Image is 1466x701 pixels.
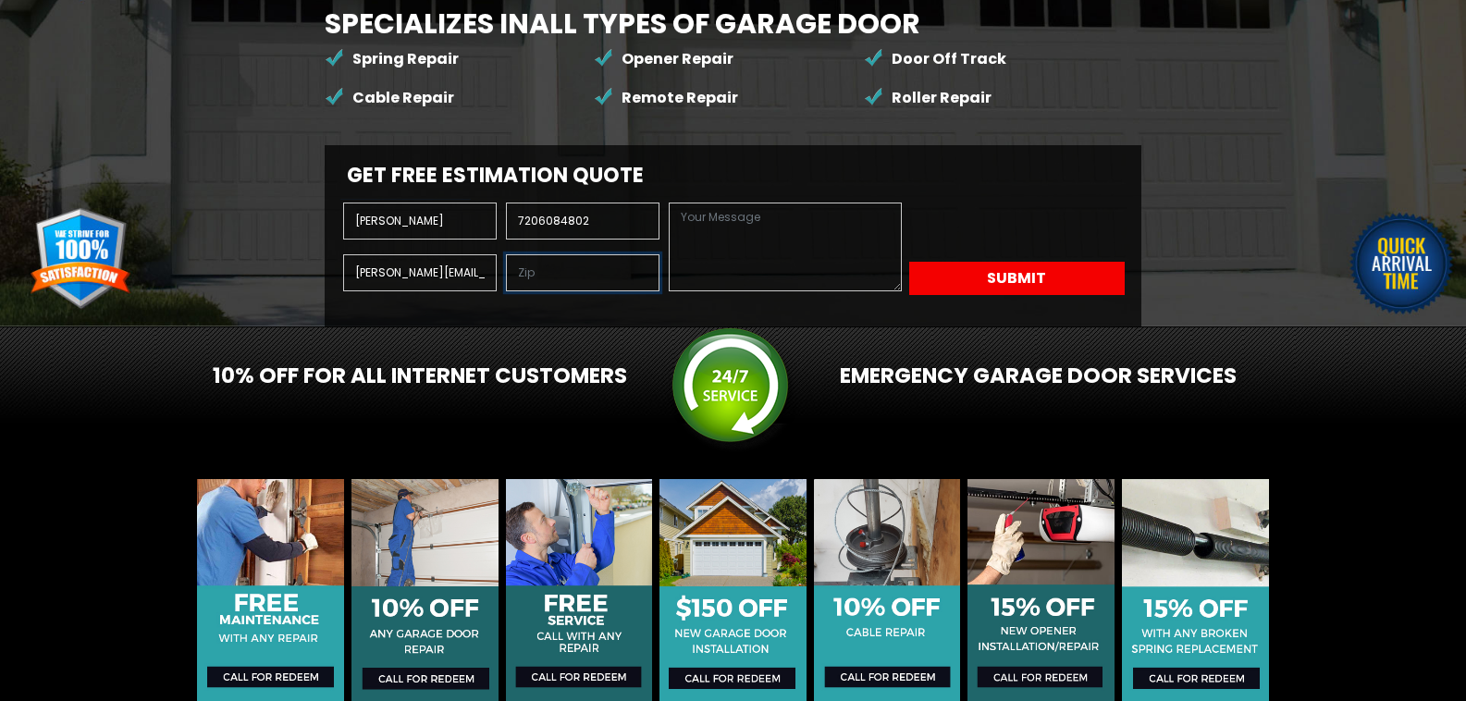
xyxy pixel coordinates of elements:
h2: 10% OFF For All Internet Customers [192,363,627,389]
li: Spring Repair [325,40,595,79]
button: Submit [909,262,1125,295]
h2: Get Free Estimation Quote [334,164,1133,188]
input: Zip [506,254,659,291]
input: Enter email [343,254,497,291]
iframe: reCAPTCHA [909,203,1126,258]
b: Specializes in [325,4,920,43]
span: All Types of Garage Door [529,4,920,43]
li: Opener Repair [594,40,864,79]
h2: Emergency Garage Door services [840,363,1275,389]
input: Phone [506,203,659,240]
li: Cable Repair [325,79,595,117]
li: Roller Repair [864,79,1134,117]
li: Remote Repair [594,79,864,117]
li: Door Off Track [864,40,1134,79]
img: srv.png [670,326,796,453]
input: Name [343,203,497,240]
